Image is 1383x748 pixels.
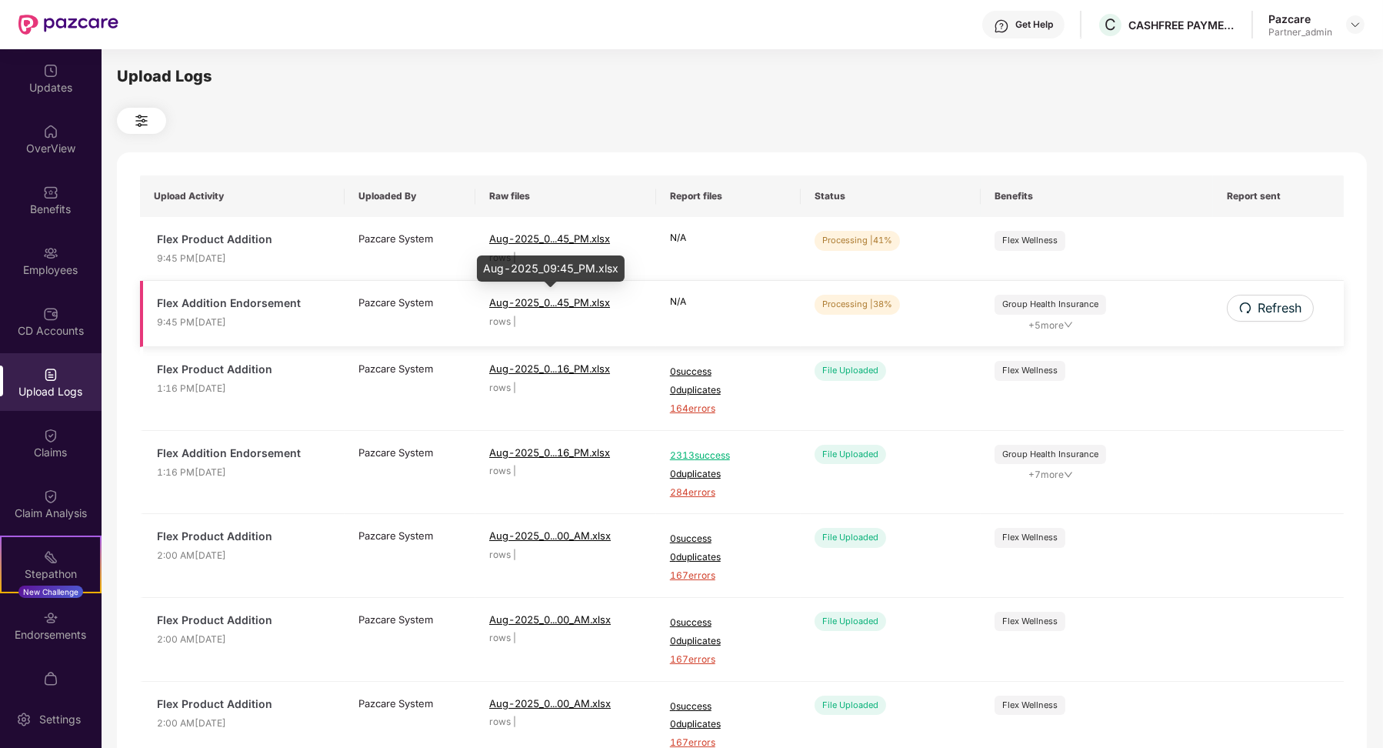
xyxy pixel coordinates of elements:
span: down [1064,470,1073,479]
th: Raw files [475,175,656,217]
span: | [513,252,516,263]
span: rows [489,549,511,560]
div: Flex Wellness [1002,234,1058,247]
p: N/A [670,231,787,245]
img: svg+xml;base64,PHN2ZyBpZD0iSGVscC0zMngzMiIgeG1sbnM9Imh0dHA6Ly93d3cudzMub3JnLzIwMDAvc3ZnIiB3aWR0aD... [994,18,1009,34]
span: Aug-2025_0...45_PM.xlsx [489,296,610,309]
span: Flex Product Addition [157,696,331,713]
img: svg+xml;base64,PHN2ZyBpZD0iQmVuZWZpdHMiIHhtbG5zPSJodHRwOi8vd3d3LnczLm9yZy8yMDAwL3N2ZyIgd2lkdGg9Ij... [43,185,58,200]
span: Flex Product Addition [157,612,331,629]
span: rows [489,716,511,727]
span: 0 duplicates [670,467,787,482]
span: | 41% [870,235,892,245]
span: 2:00 AM[DATE] [157,716,331,731]
img: svg+xml;base64,PHN2ZyBpZD0iU2V0dGluZy0yMHgyMCIgeG1sbnM9Imh0dHA6Ly93d3cudzMub3JnLzIwMDAvc3ZnIiB3aW... [16,712,32,727]
div: Flex Wellness [1002,699,1058,712]
span: Aug-2025_0...00_AM.xlsx [489,613,611,626]
th: Benefits [981,175,1213,217]
span: Flex Addition Endorsement [157,295,331,312]
img: svg+xml;base64,PHN2ZyB4bWxucz0iaHR0cDovL3d3dy53My5vcmcvMjAwMC9zdmciIHdpZHRoPSIyNCIgaGVpZ2h0PSIyNC... [132,112,151,130]
th: Upload Activity [140,175,345,217]
span: | [513,382,516,393]
div: Pazcare System [358,696,462,711]
span: rows [489,252,511,263]
th: Status [801,175,981,217]
div: Processing [815,231,900,250]
img: svg+xml;base64,PHN2ZyBpZD0iRW5kb3JzZW1lbnRzIiB4bWxucz0iaHR0cDovL3d3dy53My5vcmcvMjAwMC9zdmciIHdpZH... [43,610,58,626]
span: 167 errors [670,653,787,667]
span: | [513,465,516,476]
div: File Uploaded [815,612,886,631]
div: Pazcare [1268,12,1332,26]
span: Refresh [1258,299,1301,318]
span: Aug-2025_0...16_PM.xlsx [489,362,610,375]
div: Processing [815,295,900,314]
div: New Challenge [18,586,83,598]
span: Flex Product Addition [157,231,331,248]
p: N/A [670,295,787,309]
div: Settings [35,712,85,727]
span: Aug-2025_0...16_PM.xlsx [489,446,610,459]
span: rows [489,632,511,643]
div: Pazcare System [358,445,462,460]
th: Report files [656,175,801,217]
img: svg+xml;base64,PHN2ZyBpZD0iVXBsb2FkX0xvZ3MiIGRhdGEtbmFtZT0iVXBsb2FkIExvZ3MiIHhtbG5zPSJodHRwOi8vd3... [43,367,58,382]
span: Flex Product Addition [157,528,331,545]
span: | [513,632,516,643]
img: svg+xml;base64,PHN2ZyBpZD0iQ2xhaW0iIHhtbG5zPSJodHRwOi8vd3d3LnczLm9yZy8yMDAwL3N2ZyIgd2lkdGg9IjIwIi... [43,428,58,443]
div: CASHFREE PAYMENTS INDIA PVT. LTD. [1128,18,1236,32]
div: Group Health Insurance [1002,298,1098,311]
span: 0 success [670,700,787,714]
div: File Uploaded [815,361,886,380]
span: rows [489,316,511,327]
div: File Uploaded [815,528,886,547]
span: + 7 more [995,468,1106,483]
span: redo [1239,302,1251,316]
th: Report sent [1213,175,1344,217]
div: Pazcare System [358,612,462,627]
span: 0 success [670,616,787,630]
span: Aug-2025_0...00_AM.xlsx [489,697,611,710]
span: rows [489,465,511,476]
span: 0 duplicates [670,550,787,565]
button: redoRefresh [1227,295,1314,322]
img: svg+xml;base64,PHN2ZyBpZD0iRW1wbG95ZWVzIiB4bWxucz0iaHR0cDovL3d3dy53My5vcmcvMjAwMC9zdmciIHdpZHRoPS... [43,245,58,261]
span: + 5 more [995,319,1106,333]
span: rows [489,382,511,393]
span: 2:00 AM[DATE] [157,633,331,647]
span: 0 duplicates [670,634,787,649]
div: Flex Wellness [1002,364,1058,377]
th: Uploaded By [345,175,475,217]
img: svg+xml;base64,PHN2ZyBpZD0iVXBkYXRlZCIgeG1sbnM9Imh0dHA6Ly93d3cudzMub3JnLzIwMDAvc3ZnIiB3aWR0aD0iMj... [43,63,58,78]
div: File Uploaded [815,445,886,464]
img: svg+xml;base64,PHN2ZyBpZD0iQ0RfQWNjb3VudHMiIGRhdGEtbmFtZT0iQ0QgQWNjb3VudHMiIHhtbG5zPSJodHRwOi8vd3... [43,306,58,322]
span: 9:45 PM[DATE] [157,252,331,266]
span: | [513,716,516,727]
span: Aug-2025_0...00_AM.xlsx [489,529,611,542]
div: Aug-2025_09:45_PM.xlsx [477,255,625,282]
img: svg+xml;base64,PHN2ZyBpZD0iRHJvcGRvd24tMzJ4MzIiIHhtbG5zPSJodHRwOi8vd3d3LnczLm9yZy8yMDAwL3N2ZyIgd2... [1349,18,1361,31]
span: C [1105,15,1116,34]
span: 1:16 PM[DATE] [157,382,331,396]
span: 1:16 PM[DATE] [157,466,331,480]
span: 9:45 PM[DATE] [157,316,331,330]
div: Pazcare System [358,295,462,310]
div: Get Help [1015,18,1053,31]
span: Flex Product Addition [157,361,331,378]
div: Pazcare System [358,528,462,543]
img: New Pazcare Logo [18,15,118,35]
div: Group Health Insurance [1002,448,1098,461]
span: 0 success [670,532,787,546]
div: Pazcare System [358,361,462,376]
span: 0 duplicates [670,717,787,732]
div: Flex Wellness [1002,531,1058,544]
div: Flex Wellness [1002,615,1058,628]
span: | [513,316,516,327]
span: Flex Addition Endorsement [157,445,331,462]
span: down [1064,320,1073,329]
span: | 38% [870,299,892,309]
span: | [513,549,516,560]
span: 2:00 AM[DATE] [157,549,331,563]
img: svg+xml;base64,PHN2ZyBpZD0iSG9tZSIgeG1sbnM9Imh0dHA6Ly93d3cudzMub3JnLzIwMDAvc3ZnIiB3aWR0aD0iMjAiIG... [43,124,58,139]
span: Aug-2025_0...45_PM.xlsx [489,232,610,245]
